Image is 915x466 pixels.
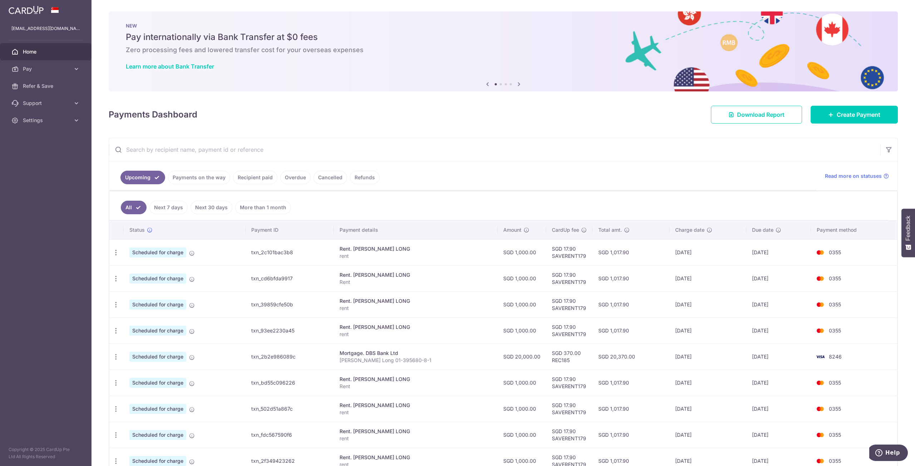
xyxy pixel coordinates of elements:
[129,378,186,388] span: Scheduled for charge
[746,370,811,396] td: [DATE]
[593,370,669,396] td: SGD 1,017.90
[746,265,811,291] td: [DATE]
[498,239,546,265] td: SGD 1,000.00
[340,428,492,435] div: Rent. [PERSON_NAME] LONG
[746,422,811,448] td: [DATE]
[503,226,521,234] span: Amount
[593,317,669,344] td: SGD 1,017.90
[669,265,747,291] td: [DATE]
[675,226,704,234] span: Charge date
[825,172,882,180] span: Read more on statuses
[233,171,277,184] a: Recipient paid
[334,221,498,239] th: Payment details
[813,379,827,387] img: Bank Card
[340,324,492,331] div: Rent. [PERSON_NAME] LONG
[829,380,841,386] span: 0355
[498,291,546,317] td: SGD 1,000.00
[829,432,841,438] span: 0355
[737,110,785,119] span: Download Report
[813,300,827,309] img: Bank Card
[340,245,492,252] div: Rent. [PERSON_NAME] LONG
[498,265,546,291] td: SGD 1,000.00
[340,252,492,260] p: rent
[901,209,915,257] button: Feedback - Show survey
[546,239,593,265] td: SGD 17.90 SAVERENT179
[593,291,669,317] td: SGD 1,017.90
[746,396,811,422] td: [DATE]
[109,11,898,91] img: Bank transfer banner
[498,422,546,448] td: SGD 1,000.00
[246,344,334,370] td: txn_2b2e986089c
[546,344,593,370] td: SGD 370.00 REC185
[811,106,898,124] a: Create Payment
[340,376,492,383] div: Rent. [PERSON_NAME] LONG
[593,344,669,370] td: SGD 20,370.00
[126,31,881,43] h5: Pay internationally via Bank Transfer at $0 fees
[340,435,492,442] p: rent
[498,396,546,422] td: SGD 1,000.00
[825,172,889,180] a: Read more on statuses
[340,357,492,364] p: [PERSON_NAME] Long 01-395680-8-1
[340,383,492,390] p: Rent
[129,352,186,362] span: Scheduled for charge
[246,396,334,422] td: txn_502d51a867c
[593,422,669,448] td: SGD 1,017.90
[746,317,811,344] td: [DATE]
[829,458,841,464] span: 0355
[669,396,747,422] td: [DATE]
[669,344,747,370] td: [DATE]
[129,456,186,466] span: Scheduled for charge
[11,25,80,32] p: [EMAIL_ADDRESS][DOMAIN_NAME]
[669,239,747,265] td: [DATE]
[593,239,669,265] td: SGD 1,017.90
[149,201,188,214] a: Next 7 days
[23,65,70,72] span: Pay
[813,405,827,413] img: Bank Card
[829,301,841,307] span: 0355
[829,406,841,412] span: 0355
[669,370,747,396] td: [DATE]
[813,274,827,283] img: Bank Card
[120,171,165,184] a: Upcoming
[546,265,593,291] td: SGD 17.90 SAVERENT179
[746,239,811,265] td: [DATE]
[813,326,827,335] img: Bank Card
[121,201,147,214] a: All
[869,445,908,462] iframe: Opens a widget where you can find more information
[598,226,622,234] span: Total amt.
[340,331,492,338] p: rent
[593,396,669,422] td: SGD 1,017.90
[905,216,911,241] span: Feedback
[593,265,669,291] td: SGD 1,017.90
[126,63,214,70] a: Learn more about Bank Transfer
[313,171,347,184] a: Cancelled
[235,201,291,214] a: More than 1 month
[129,226,145,234] span: Status
[129,404,186,414] span: Scheduled for charge
[546,396,593,422] td: SGD 17.90 SAVERENT179
[546,291,593,317] td: SGD 17.90 SAVERENT179
[340,297,492,305] div: Rent. [PERSON_NAME] LONG
[23,117,70,124] span: Settings
[126,46,881,54] h6: Zero processing fees and lowered transfer cost for your overseas expenses
[246,422,334,448] td: txn_fdc567590f6
[280,171,311,184] a: Overdue
[498,344,546,370] td: SGD 20,000.00
[129,300,186,310] span: Scheduled for charge
[126,23,881,29] p: NEW
[498,370,546,396] td: SGD 1,000.00
[168,171,230,184] a: Payments on the way
[829,327,841,334] span: 0355
[552,226,579,234] span: CardUp fee
[811,221,897,239] th: Payment method
[829,275,841,281] span: 0355
[546,422,593,448] td: SGD 17.90 SAVERENT179
[109,138,880,161] input: Search by recipient name, payment id or reference
[246,239,334,265] td: txn_2c101bac3b8
[669,291,747,317] td: [DATE]
[829,249,841,255] span: 0355
[129,430,186,440] span: Scheduled for charge
[813,352,827,361] img: Bank Card
[669,317,747,344] td: [DATE]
